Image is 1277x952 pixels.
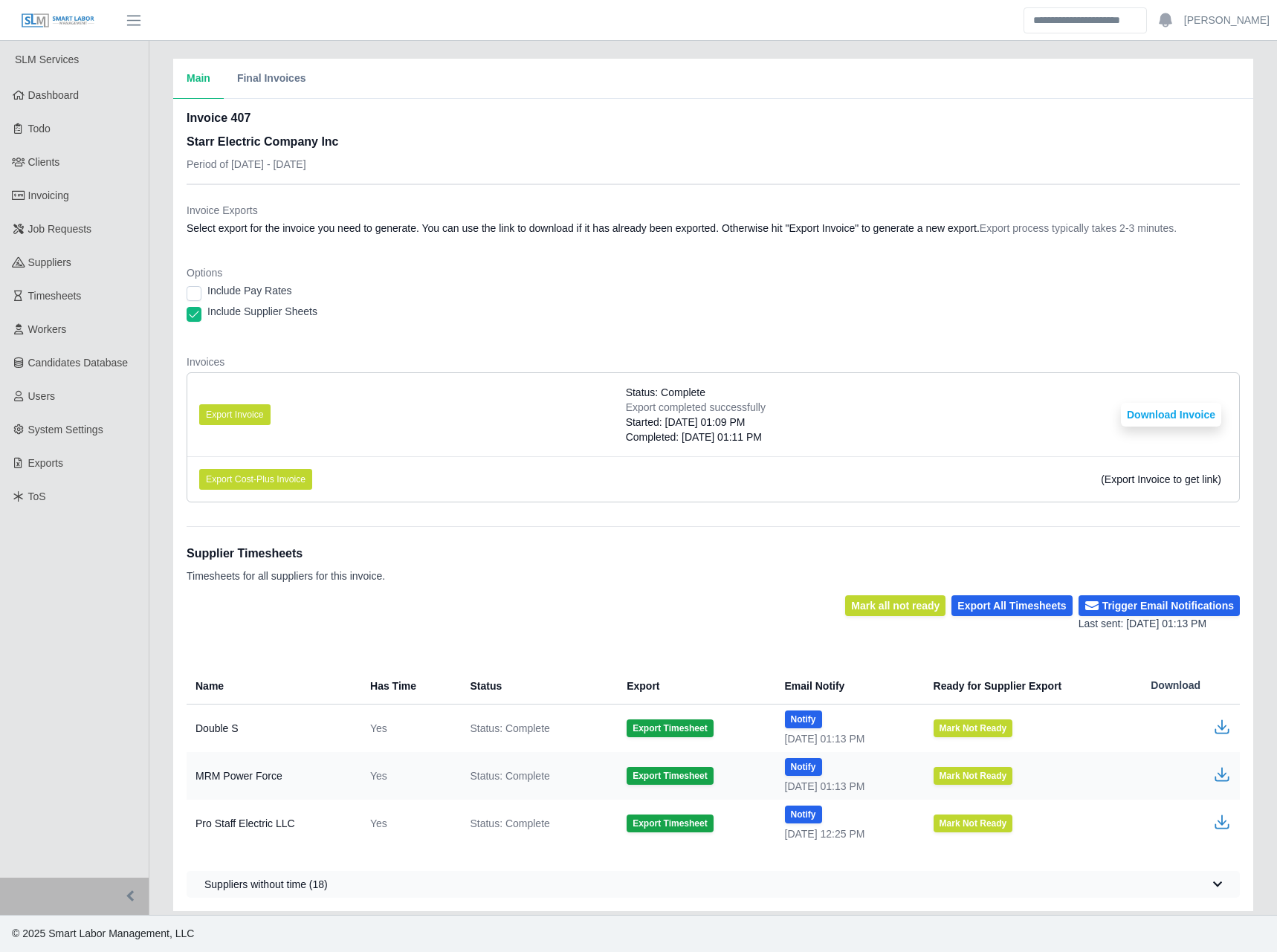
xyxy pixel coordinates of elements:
[785,758,822,776] button: Notify
[187,545,385,563] h1: Supplier Timesheets
[207,283,292,298] label: Include Pay Rates
[785,826,910,841] div: [DATE] 12:25 PM
[187,109,339,127] h2: Invoice 407
[626,385,705,400] span: Status: Complete
[173,59,224,99] button: Main
[187,354,1240,369] dt: Invoices
[28,424,103,435] span: System Settings
[626,400,766,415] div: Export completed successfully
[922,667,1139,705] th: Ready for Supplier Export
[626,430,766,444] div: Completed: [DATE] 01:11 PM
[1184,13,1270,28] a: [PERSON_NAME]
[187,203,1240,218] dt: Invoice Exports
[187,800,358,847] td: Pro Staff Electric LLC
[28,190,69,201] span: Invoicing
[934,719,1013,737] button: Mark Not Ready
[627,815,713,832] button: Export Timesheet
[28,390,56,402] span: Users
[28,89,80,101] span: Dashboard
[28,457,63,469] span: Exports
[187,705,358,753] td: Double S
[773,667,922,705] th: Email Notify
[207,304,317,319] label: Include Supplier Sheets
[785,806,822,823] button: Notify
[187,133,339,151] h3: Starr Electric Company Inc
[1101,473,1221,485] span: (Export Invoice to get link)
[199,404,271,425] button: Export Invoice
[204,877,328,892] span: Suppliers without time (18)
[187,569,385,583] p: Timesheets for all suppliers for this invoice.
[470,816,549,831] span: Status: Complete
[615,667,772,705] th: Export
[187,157,339,172] p: Period of [DATE] - [DATE]
[845,595,945,616] button: Mark all not ready
[980,222,1177,234] span: Export process typically takes 2-3 minutes.
[470,721,549,736] span: Status: Complete
[224,59,320,99] button: Final Invoices
[934,815,1013,832] button: Mark Not Ready
[358,752,458,800] td: Yes
[28,156,60,168] span: Clients
[187,221,1240,236] dd: Select export for the invoice you need to generate. You can use the link to download if it has al...
[28,256,71,268] span: Suppliers
[187,265,1240,280] dt: Options
[187,752,358,800] td: MRM Power Force
[951,595,1072,616] button: Export All Timesheets
[626,415,766,430] div: Started: [DATE] 01:09 PM
[199,469,312,490] button: Export Cost-Plus Invoice
[28,490,46,502] span: ToS
[358,667,458,705] th: Has Time
[627,767,713,785] button: Export Timesheet
[15,54,79,65] span: SLM Services
[1024,7,1147,33] input: Search
[1121,403,1221,427] button: Download Invoice
[28,357,129,369] span: Candidates Database
[1121,409,1221,421] a: Download Invoice
[187,667,358,705] th: Name
[358,705,458,753] td: Yes
[187,871,1240,898] button: Suppliers without time (18)
[627,719,713,737] button: Export Timesheet
[28,323,67,335] span: Workers
[28,223,92,235] span: Job Requests
[785,731,910,746] div: [DATE] 01:13 PM
[1079,616,1240,632] div: Last sent: [DATE] 01:13 PM
[28,123,51,135] span: Todo
[358,800,458,847] td: Yes
[458,667,615,705] th: Status
[785,779,910,794] div: [DATE] 01:13 PM
[785,710,822,728] button: Notify
[1079,595,1240,616] button: Trigger Email Notifications
[28,290,82,302] span: Timesheets
[470,768,549,783] span: Status: Complete
[934,767,1013,785] button: Mark Not Ready
[21,13,95,29] img: SLM Logo
[1139,667,1240,705] th: Download
[12,927,194,939] span: © 2025 Smart Labor Management, LLC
